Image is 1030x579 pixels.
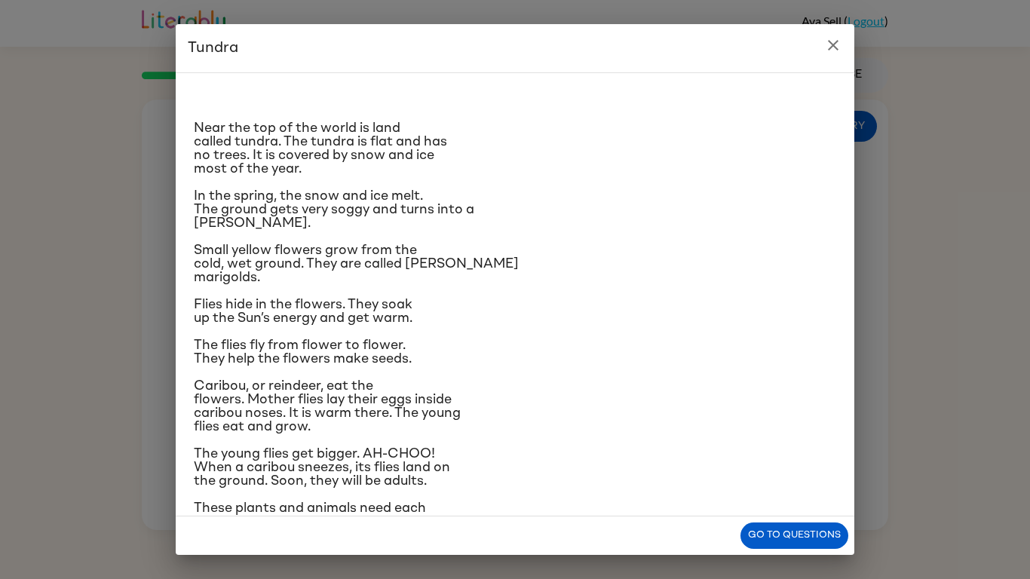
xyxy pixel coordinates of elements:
[194,447,450,488] span: The young flies get bigger. AH-CHOO! When a caribou sneezes, its flies land on the ground. Soon, ...
[194,501,443,528] span: These plants and animals need each other. Can you think of others who do?
[194,244,519,284] span: Small yellow flowers grow from the cold, wet ground. They are called [PERSON_NAME] marigolds.
[176,24,854,72] h2: Tundra
[194,339,412,366] span: The flies fly from flower to flower. They help the flowers make seeds.
[818,30,848,60] button: close
[194,189,474,230] span: In the spring, the snow and ice melt. The ground gets very soggy and turns into a [PERSON_NAME].
[194,121,447,176] span: Near the top of the world is land called tundra. The tundra is flat and has no trees. It is cover...
[194,298,412,325] span: Flies hide in the flowers. They soak up the Sun’s energy and get warm.
[740,522,848,549] button: Go to questions
[194,379,461,433] span: Caribou, or reindeer, eat the flowers. Mother flies lay their eggs inside caribou noses. It is wa...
